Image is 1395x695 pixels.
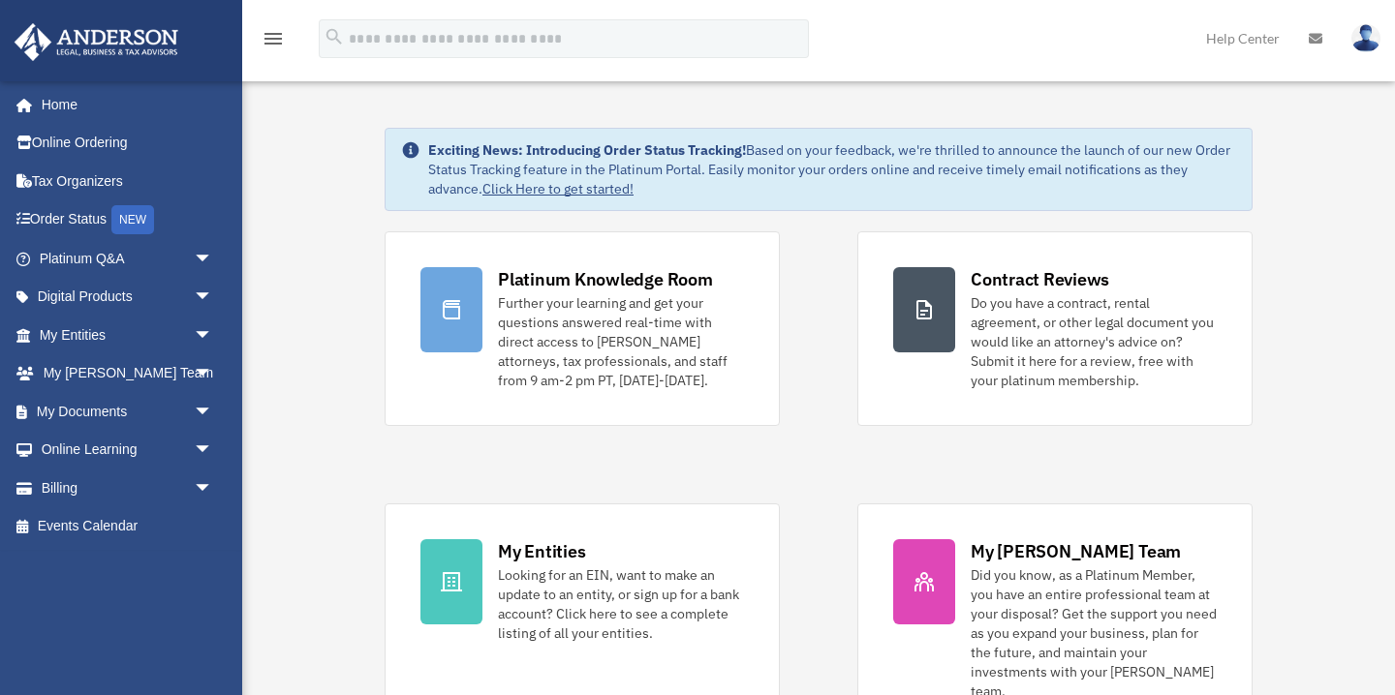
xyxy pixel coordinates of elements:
[498,565,744,643] div: Looking for an EIN, want to make an update to an entity, or sign up for a bank account? Click her...
[324,26,345,47] i: search
[498,293,744,390] div: Further your learning and get your questions answered real-time with direct access to [PERSON_NAM...
[428,141,746,159] strong: Exciting News: Introducing Order Status Tracking!
[14,392,242,431] a: My Documentsarrow_drop_down
[14,278,242,317] a: Digital Productsarrow_drop_down
[428,140,1236,198] div: Based on your feedback, we're thrilled to announce the launch of our new Order Status Tracking fe...
[262,27,285,50] i: menu
[194,316,232,355] span: arrow_drop_down
[194,392,232,432] span: arrow_drop_down
[857,231,1253,426] a: Contract Reviews Do you have a contract, rental agreement, or other legal document you would like...
[14,239,242,278] a: Platinum Q&Aarrow_drop_down
[14,200,242,240] a: Order StatusNEW
[14,507,242,546] a: Events Calendar
[14,354,242,393] a: My [PERSON_NAME] Teamarrow_drop_down
[498,539,585,563] div: My Entities
[194,278,232,317] span: arrow_drop_down
[971,539,1181,563] div: My [PERSON_NAME] Team
[498,267,713,291] div: Platinum Knowledge Room
[971,267,1109,291] div: Contract Reviews
[14,85,232,124] a: Home
[385,231,780,426] a: Platinum Knowledge Room Further your learning and get your questions answered real-time with dire...
[482,180,634,197] a: Click Here to get started!
[194,239,232,279] span: arrow_drop_down
[262,34,285,50] a: menu
[194,354,232,394] span: arrow_drop_down
[14,431,242,469] a: Online Learningarrow_drop_down
[194,431,232,470] span: arrow_drop_down
[9,23,184,61] img: Anderson Advisors Platinum Portal
[14,316,242,354] a: My Entitiesarrow_drop_down
[111,205,154,234] div: NEW
[1351,24,1380,52] img: User Pic
[971,293,1217,390] div: Do you have a contract, rental agreement, or other legal document you would like an attorney's ad...
[14,124,242,163] a: Online Ordering
[14,162,242,200] a: Tax Organizers
[194,468,232,508] span: arrow_drop_down
[14,468,242,507] a: Billingarrow_drop_down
